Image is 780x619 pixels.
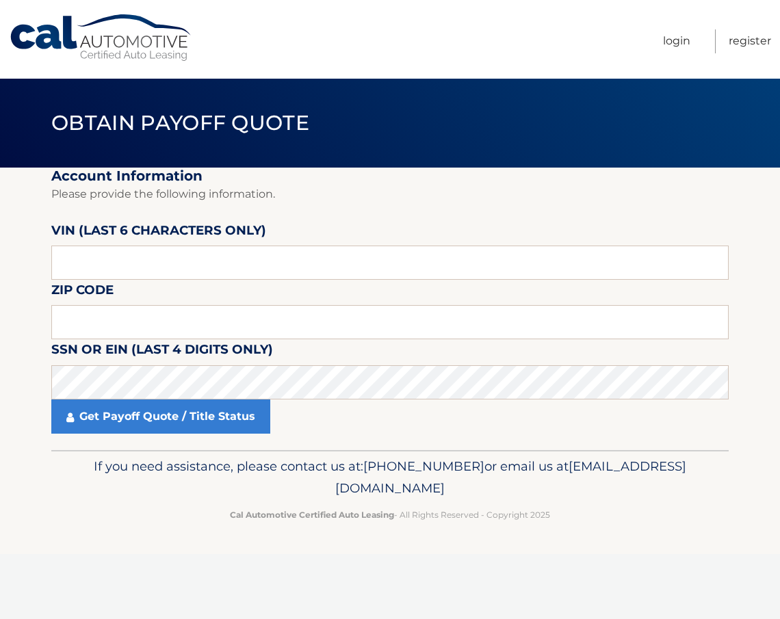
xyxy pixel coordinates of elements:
h2: Account Information [51,168,729,185]
label: SSN or EIN (last 4 digits only) [51,339,273,365]
p: - All Rights Reserved - Copyright 2025 [60,508,720,522]
label: Zip Code [51,280,114,305]
a: Get Payoff Quote / Title Status [51,399,270,434]
span: [PHONE_NUMBER] [363,458,484,474]
a: Cal Automotive [9,14,194,62]
span: Obtain Payoff Quote [51,110,309,135]
p: If you need assistance, please contact us at: or email us at [60,456,720,499]
p: Please provide the following information. [51,185,729,204]
a: Login [663,29,690,53]
label: VIN (last 6 characters only) [51,220,266,246]
a: Register [729,29,771,53]
strong: Cal Automotive Certified Auto Leasing [230,510,394,520]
